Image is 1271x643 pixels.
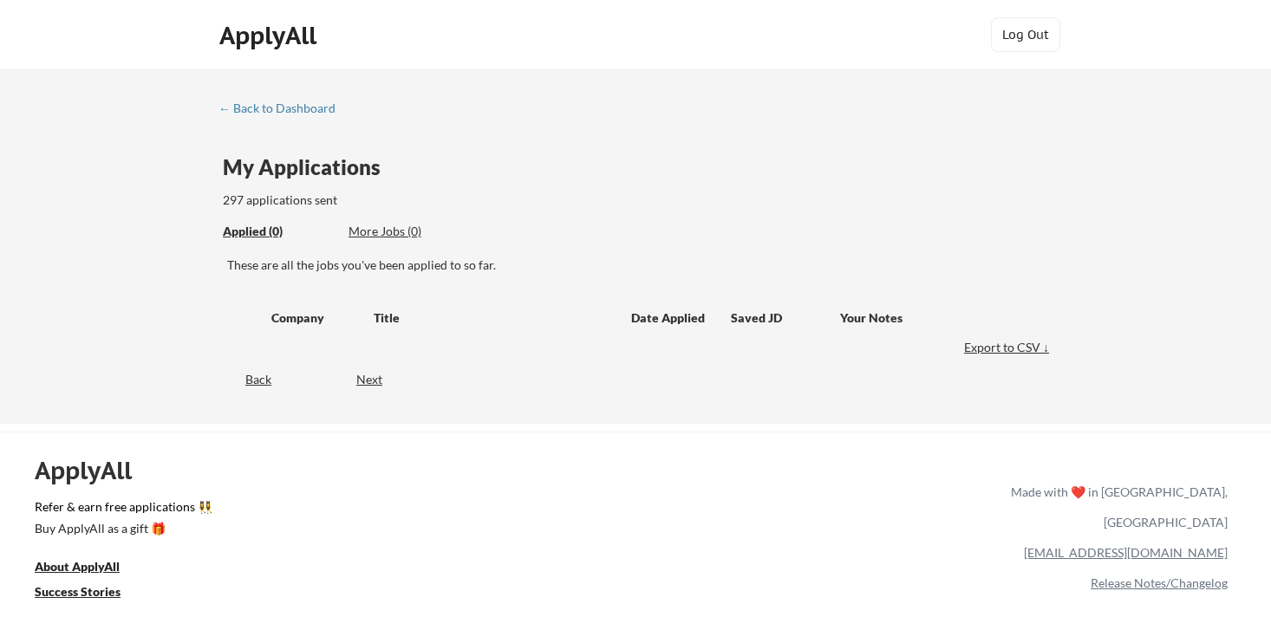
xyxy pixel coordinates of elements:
div: ApplyAll [219,21,322,50]
a: Refer & earn free applications 👯‍♀️ [35,501,649,519]
a: Release Notes/Changelog [1091,575,1228,590]
button: Log Out [991,17,1060,52]
u: Success Stories [35,584,121,599]
div: ← Back to Dashboard [218,102,349,114]
div: My Applications [223,157,394,178]
div: These are job applications we think you'd be a good fit for, but couldn't apply you to automatica... [349,223,476,241]
div: Export to CSV ↓ [964,339,1053,356]
a: ← Back to Dashboard [218,101,349,119]
a: Buy ApplyAll as a gift 🎁 [35,519,208,541]
div: Made with ❤️ in [GEOGRAPHIC_DATA], [GEOGRAPHIC_DATA] [1004,477,1228,537]
div: These are all the jobs you've been applied to so far. [223,223,336,241]
div: Date Applied [631,309,707,327]
div: Title [374,309,615,327]
div: Buy ApplyAll as a gift 🎁 [35,523,208,535]
a: Success Stories [35,582,144,604]
div: 297 applications sent [223,192,558,209]
u: About ApplyAll [35,559,120,574]
div: Your Notes [840,309,1038,327]
div: These are all the jobs you've been applied to so far. [227,257,1053,274]
div: Back [218,371,271,388]
a: About ApplyAll [35,557,144,579]
div: Saved JD [731,302,840,333]
div: More Jobs (0) [349,223,476,240]
div: Next [356,371,402,388]
a: [EMAIL_ADDRESS][DOMAIN_NAME] [1024,545,1228,560]
div: Applied (0) [223,223,336,240]
div: ApplyAll [35,456,152,485]
div: Company [271,309,358,327]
